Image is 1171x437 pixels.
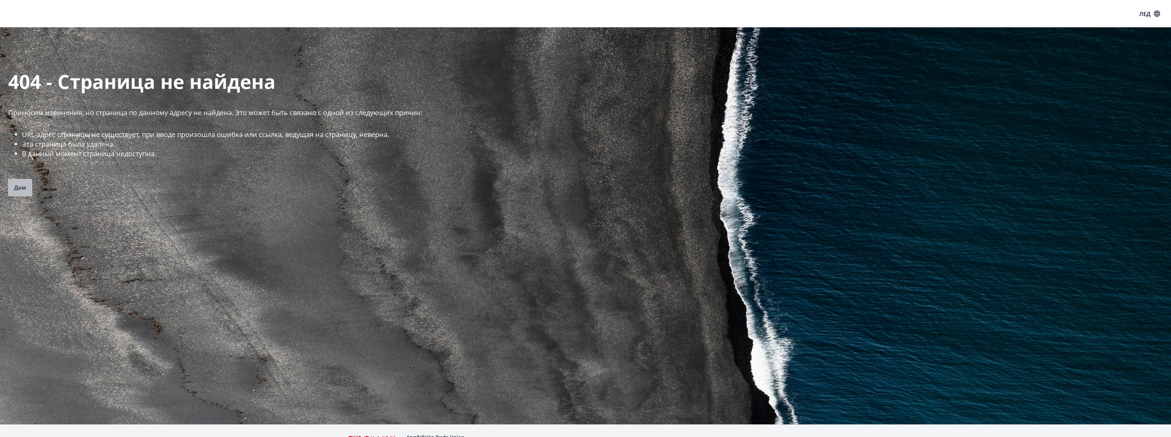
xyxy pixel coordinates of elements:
[14,184,26,191] font: Дом
[1139,10,1150,17] font: ЛЕД
[22,130,389,139] font: URL-адрес страницы не существует, при вводе произошла ошибка или ссылка, ведущая на страницу, нев...
[8,108,422,117] font: Приносим извинения, но страница по данному адресу не найдена. Это может быть связано с одной из с...
[8,179,32,196] button: Дом
[22,139,115,149] font: Эта страница была удалена.
[8,68,276,94] font: 404 - Страница не найдена
[22,149,156,158] font: В данный момент страница недоступна.
[1136,7,1163,20] button: ЛЕД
